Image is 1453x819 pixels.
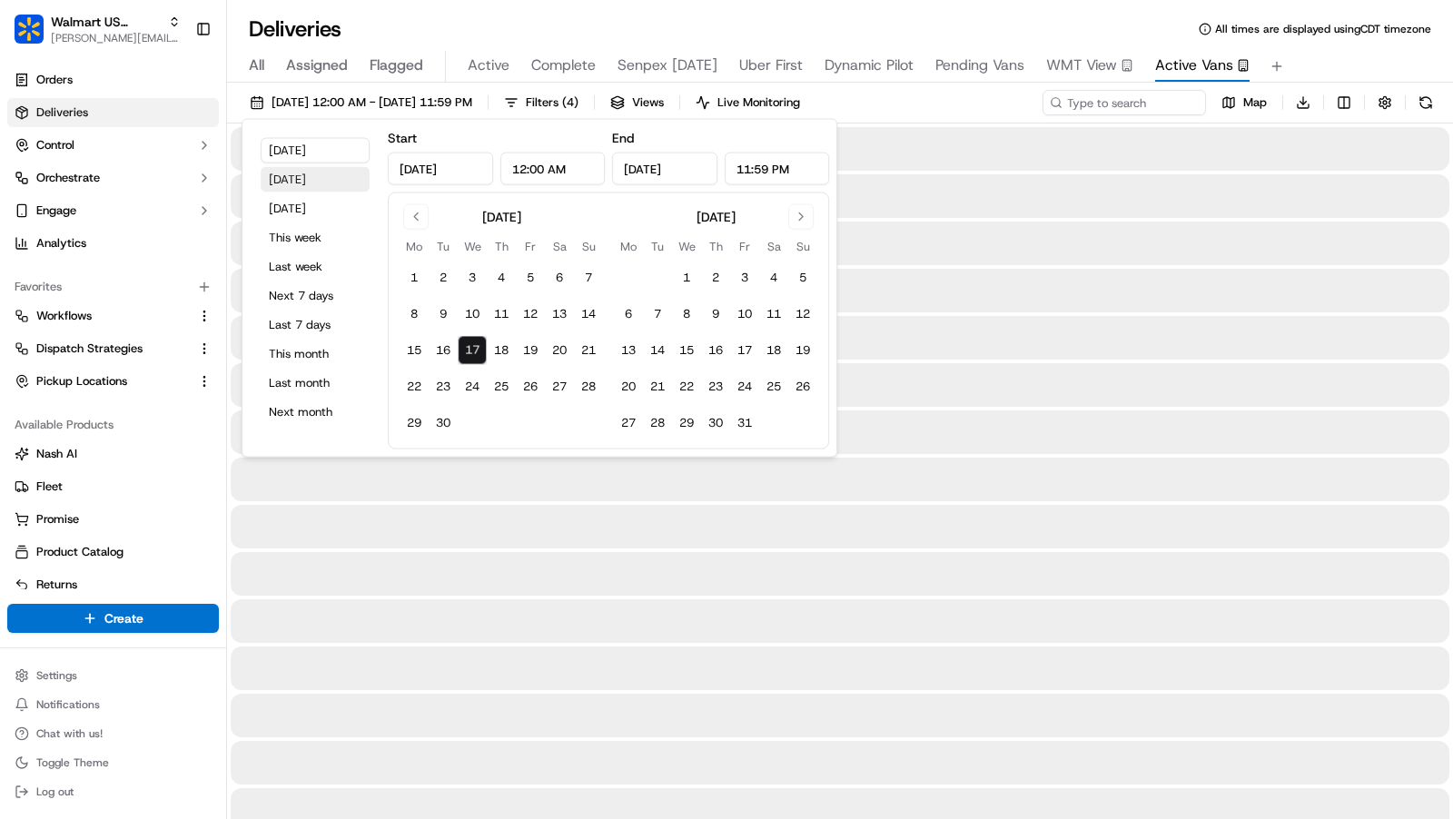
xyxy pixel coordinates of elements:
button: Go to previous month [403,204,429,230]
button: 12 [516,300,545,329]
button: 10 [730,300,759,329]
a: Deliveries [7,98,219,127]
button: This week [261,225,370,251]
button: Product Catalog [7,538,219,567]
a: 💻API Documentation [146,398,299,430]
span: Promise [36,511,79,528]
button: 2 [701,263,730,292]
input: Time [500,153,606,185]
p: Welcome 👋 [18,72,331,101]
button: [DATE] [261,138,370,163]
button: 16 [701,336,730,365]
th: Tuesday [429,237,458,256]
button: Map [1213,90,1275,115]
a: 📗Knowledge Base [11,398,146,430]
button: 2 [429,263,458,292]
button: 16 [429,336,458,365]
th: Monday [614,237,643,256]
button: 22 [672,372,701,401]
th: Thursday [487,237,516,256]
span: Dynamic Pilot [825,54,914,76]
button: This month [261,341,370,367]
span: [DATE] 12:00 AM - [DATE] 11:59 PM [272,94,472,111]
button: 12 [788,300,817,329]
a: Orders [7,65,219,94]
button: 29 [400,409,429,438]
span: Workflows [36,308,92,324]
input: Date [612,153,717,185]
a: Analytics [7,229,219,258]
button: 18 [487,336,516,365]
th: Saturday [545,237,574,256]
button: 1 [400,263,429,292]
button: Last 7 days [261,312,370,338]
button: Dispatch Strategies [7,334,219,363]
div: [DATE] [697,208,736,226]
span: Product Catalog [36,544,124,560]
span: unihopllc [56,281,105,295]
button: 9 [429,300,458,329]
span: Filters [526,94,578,111]
span: Active Vans [1155,54,1233,76]
button: [DATE] [261,167,370,192]
img: Nash [18,17,54,54]
div: Start new chat [82,173,298,191]
button: 15 [400,336,429,365]
th: Friday [516,237,545,256]
span: [PERSON_NAME] [56,330,147,344]
button: 20 [545,336,574,365]
button: 19 [516,336,545,365]
button: 21 [643,372,672,401]
th: Thursday [701,237,730,256]
button: 14 [643,336,672,365]
button: Pickup Locations [7,367,219,396]
img: 1736555255976-a54dd68f-1ca7-489b-9aae-adbdc363a1c4 [18,173,51,205]
span: WMT View [1046,54,1117,76]
span: Complete [531,54,596,76]
button: Filters(4) [496,90,587,115]
div: Available Products [7,410,219,439]
button: Control [7,131,219,160]
span: Control [36,137,74,153]
img: Charles Folsom [18,312,47,341]
button: 26 [516,372,545,401]
span: Flagged [370,54,423,76]
img: 9188753566659_6852d8bf1fb38e338040_72.png [38,173,71,205]
button: Start new chat [309,178,331,200]
button: 5 [516,263,545,292]
span: Create [104,609,143,627]
button: 9 [701,300,730,329]
button: 23 [429,372,458,401]
label: Start [388,130,417,146]
button: Settings [7,663,219,688]
button: 26 [788,372,817,401]
span: Returns [36,577,77,593]
th: Monday [400,237,429,256]
button: 27 [545,372,574,401]
span: Senpex [DATE] [618,54,717,76]
span: Fleet [36,479,63,495]
th: Saturday [759,237,788,256]
button: 27 [614,409,643,438]
button: 30 [429,409,458,438]
button: 8 [672,300,701,329]
span: • [151,330,157,344]
button: 4 [759,263,788,292]
button: 14 [574,300,603,329]
button: Engage [7,196,219,225]
button: 18 [759,336,788,365]
button: Last week [261,254,370,280]
span: Analytics [36,235,86,252]
button: Workflows [7,301,219,331]
button: Toggle Theme [7,750,219,775]
span: Settings [36,668,77,683]
button: 25 [487,372,516,401]
th: Wednesday [672,237,701,256]
a: Fleet [15,479,212,495]
th: Tuesday [643,237,672,256]
button: Next month [261,400,370,425]
button: 13 [614,336,643,365]
button: [DATE] 12:00 AM - [DATE] 11:59 PM [242,90,480,115]
span: Pending Vans [935,54,1024,76]
img: unihopllc [18,263,47,292]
